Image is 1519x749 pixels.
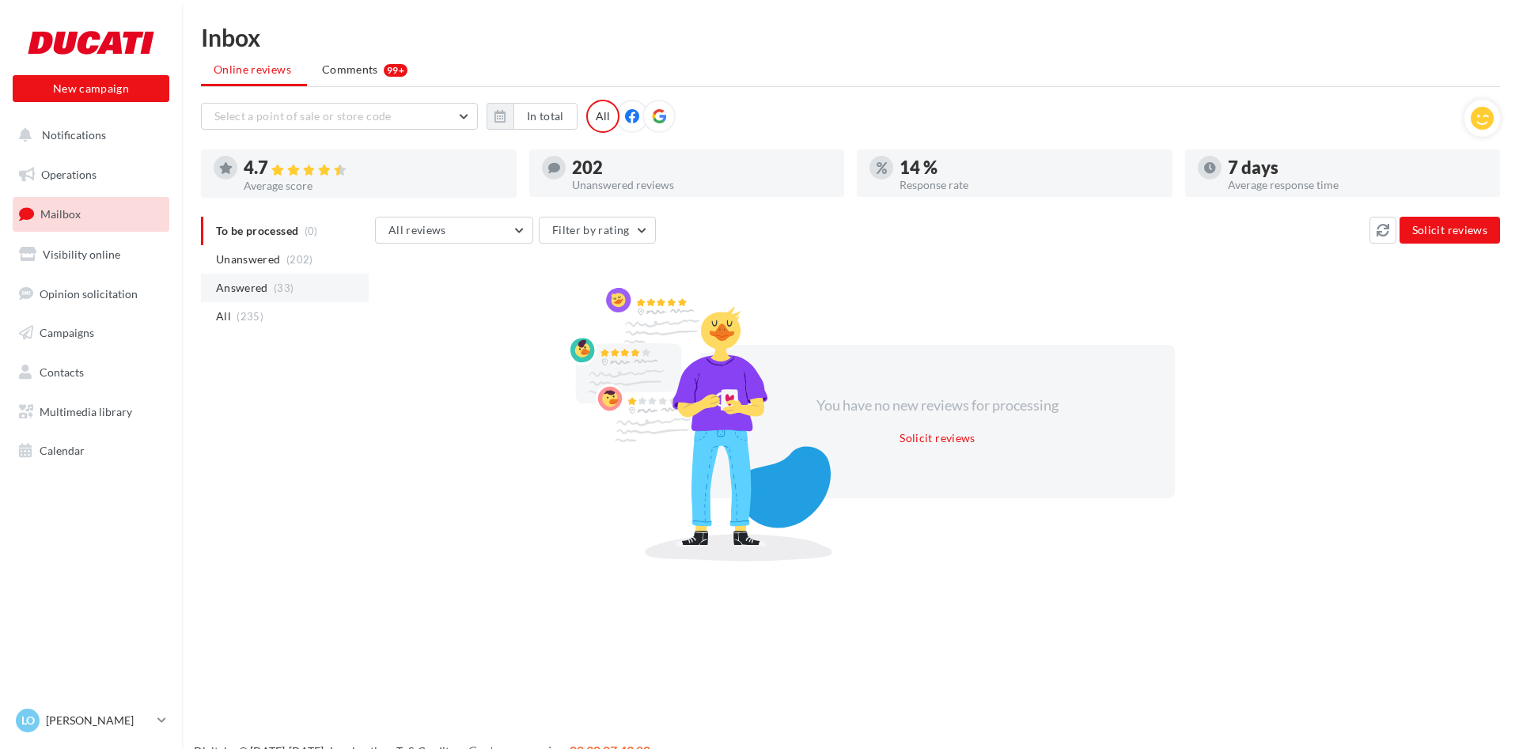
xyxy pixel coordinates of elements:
span: Visibility online [43,248,120,261]
a: Visibility online [9,238,172,271]
button: Select a point of sale or store code [201,103,478,130]
div: Average response time [1228,180,1488,191]
p: [PERSON_NAME] [46,713,151,728]
div: 7 days [1228,159,1488,176]
span: Select a point of sale or store code [214,109,392,123]
a: LO [PERSON_NAME] [13,705,169,736]
button: In total [487,103,578,130]
button: Filter by rating [539,217,656,244]
button: In total [513,103,578,130]
div: 202 [572,159,832,176]
span: All reviews [388,223,446,236]
span: (235) [237,310,263,323]
span: (202) [286,253,313,266]
span: Comments [322,62,378,78]
span: Unanswered [216,252,281,267]
button: Notifications [9,119,166,152]
span: Mailbox [40,207,81,221]
span: Contacts [40,365,84,379]
button: Solicit reviews [893,429,981,448]
span: Notifications [42,128,106,142]
div: 4.7 [244,159,504,177]
button: Solicit reviews [1400,217,1500,244]
a: Calendar [9,434,172,467]
div: All [586,100,619,133]
a: Operations [9,158,172,191]
span: Multimedia library [40,405,132,418]
div: 14 % [900,159,1160,176]
a: Opinion solicitation [9,278,172,311]
div: You have no new reviews for processing [801,395,1074,416]
div: Average score [244,180,504,191]
span: Calendar [40,444,85,457]
span: Operations [41,168,97,181]
a: Campaigns [9,316,172,350]
button: All reviews [375,217,533,244]
a: Mailbox [9,197,172,231]
div: Inbox [201,25,1500,49]
a: Contacts [9,356,172,389]
span: LO [21,713,35,728]
div: Unanswered reviews [572,180,832,191]
span: Campaigns [40,326,94,339]
span: All [216,308,231,324]
a: Multimedia library [9,395,172,429]
span: Opinion solicitation [40,286,138,300]
span: Answered [216,280,268,296]
span: (33) [274,282,294,294]
div: Response rate [900,180,1160,191]
button: New campaign [13,75,169,102]
div: 99+ [384,64,407,77]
